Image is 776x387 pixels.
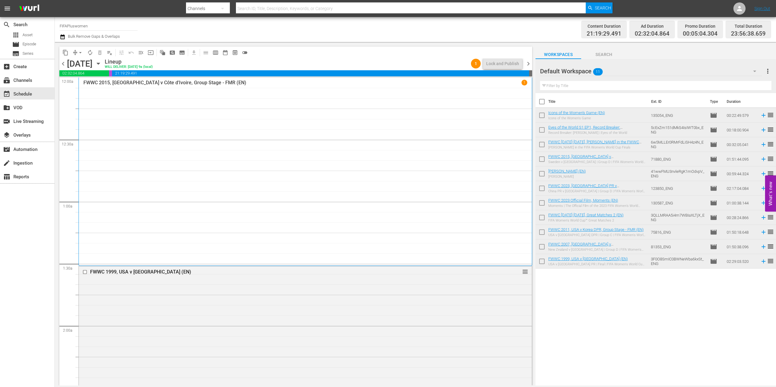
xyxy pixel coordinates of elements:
[548,189,646,193] div: China PR v [GEOGRAPHIC_DATA] | Group D | FIFA Women's World Cup Australia & [GEOGRAPHIC_DATA] 202...
[59,60,67,68] span: chevron_left
[754,6,770,11] a: Sign Out
[3,131,10,139] span: Overlays
[648,137,708,152] td: 6w5MLLEr0RMrFdLiSH4z4N_ENG
[523,80,525,85] p: 1
[160,50,166,56] span: auto_awesome_motion_outlined
[548,93,648,110] th: Title
[760,156,767,162] svg: Add to Schedule
[710,185,717,192] span: Episode
[760,185,767,192] svg: Add to Schedule
[710,228,717,236] span: Episode
[760,200,767,206] svg: Add to Schedule
[212,50,219,56] span: calendar_view_week_outlined
[683,30,718,37] span: 00:05:04.304
[706,93,723,110] th: Type
[529,70,532,76] span: 00:03:21.341
[723,93,760,110] th: Duration
[72,50,78,56] span: compress
[148,50,154,56] span: input
[767,126,774,133] span: reorder
[67,34,120,39] span: Bulk Remove Gaps & Overlaps
[107,50,113,56] span: playlist_remove_outlined
[648,254,708,269] td: 3F0O8SmIC0BWNeWba6kxSt_ENG
[3,173,10,180] span: Reports
[710,170,717,177] span: Episode
[548,110,605,115] a: Icons of the Women's Game (EN)
[77,50,83,56] span: arrow_drop_down
[724,137,758,152] td: 00:32:05.041
[87,50,93,56] span: autorenew_outlined
[169,50,175,56] span: pageview_outlined
[548,116,605,120] div: Icons of the Women's Game
[710,126,717,134] span: Episode
[4,5,11,12] span: menu
[724,108,758,123] td: 00:22:49.579
[548,227,644,232] a: FWWC 2011, USA v Korea DPR, Group Stage - FMR (EN)
[3,104,10,111] span: VOD
[724,181,758,196] td: 02:17:04.084
[731,22,766,30] div: Total Duration
[724,166,758,181] td: 00:59:44.324
[179,50,185,56] span: subtitles_outlined
[648,166,708,181] td: 41wwFMU3nvleRgK1mOdvpV_ENG
[138,50,144,56] span: menu_open
[767,170,774,177] span: reorder
[587,22,621,30] div: Content Duration
[525,60,532,68] span: chevron_right
[648,152,708,166] td: 71880_ENG
[648,210,708,225] td: 3QLLMRAA5i4m7WBIaXLTjX_ENG
[724,239,758,254] td: 01:50:38.096
[767,243,774,250] span: reorder
[548,125,623,134] a: Eyes of the World S1 EP1, Record Breaker: [PERSON_NAME] (EN) + UP trailer
[230,48,240,58] span: View Backup
[3,21,10,28] span: Search
[90,269,497,275] div: FWWC 1999, USA v [GEOGRAPHIC_DATA] (EN)
[724,123,758,137] td: 00:18:00.904
[62,50,68,56] span: content_copy
[535,51,581,58] span: Workspaces
[635,30,669,37] span: 02:32:04.864
[522,268,528,274] button: reorder
[3,90,10,98] span: Schedule
[731,30,766,37] span: 23:56:38.659
[67,59,93,69] div: [DATE]
[222,50,228,56] span: date_range_outlined
[648,123,708,137] td: 5cExZm151dMkS4IsIWT0bx_ENG
[581,51,627,58] span: Search
[211,48,220,58] span: Week Calendar View
[548,248,646,252] div: New Zealand v [GEOGRAPHIC_DATA] | Group D | FIFA Women's World Cup [GEOGRAPHIC_DATA] 2007™ | Full...
[3,63,10,70] span: Create
[760,170,767,177] svg: Add to Schedule
[105,58,153,65] div: Lineup
[3,77,10,84] span: Channels
[548,154,627,163] a: FWWC 2015, [GEOGRAPHIC_DATA] v [GEOGRAPHIC_DATA], Group Stage - FMR (EN)
[548,175,586,179] div: [PERSON_NAME]
[23,41,36,47] span: Episode
[724,152,758,166] td: 01:51:44.095
[3,159,10,167] span: Ingestion
[548,204,646,208] div: Moments | The Official Film of the 2023 FIFA Women’s World Cup™
[548,145,646,149] div: [PERSON_NAME] in the FIFA Women's World Cup Finals
[3,118,10,125] span: Live Streaming
[767,155,774,162] span: reorder
[595,2,611,13] span: Search
[83,80,246,85] p: FWWC 2015, [GEOGRAPHIC_DATA] v Côte d'Ivoire, Group Stage - FMR (EN)
[486,58,519,69] div: Lock and Publish
[548,218,623,222] div: FIFA Women's World Cup™ Great Matches 2
[710,258,717,265] span: Episode
[242,50,248,56] span: toggle_off
[724,196,758,210] td: 01:00:38.144
[760,243,767,250] svg: Add to Schedule
[760,214,767,221] svg: Add to Schedule
[12,50,19,57] span: Series
[760,141,767,148] svg: Add to Schedule
[710,141,717,148] span: Episode
[548,213,623,217] a: FWWC [DATE]-[DATE], Great Matches 2 (EN)
[648,225,708,239] td: 75816_ENG
[112,70,529,76] span: 21:19:29.491
[760,127,767,133] svg: Add to Schedule
[548,262,646,266] div: USA v [GEOGRAPHIC_DATA] PR | Final | FIFA Women's World Cup [GEOGRAPHIC_DATA] 1999™ | Full Match ...
[23,51,33,57] span: Series
[59,70,109,76] span: 02:32:04.864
